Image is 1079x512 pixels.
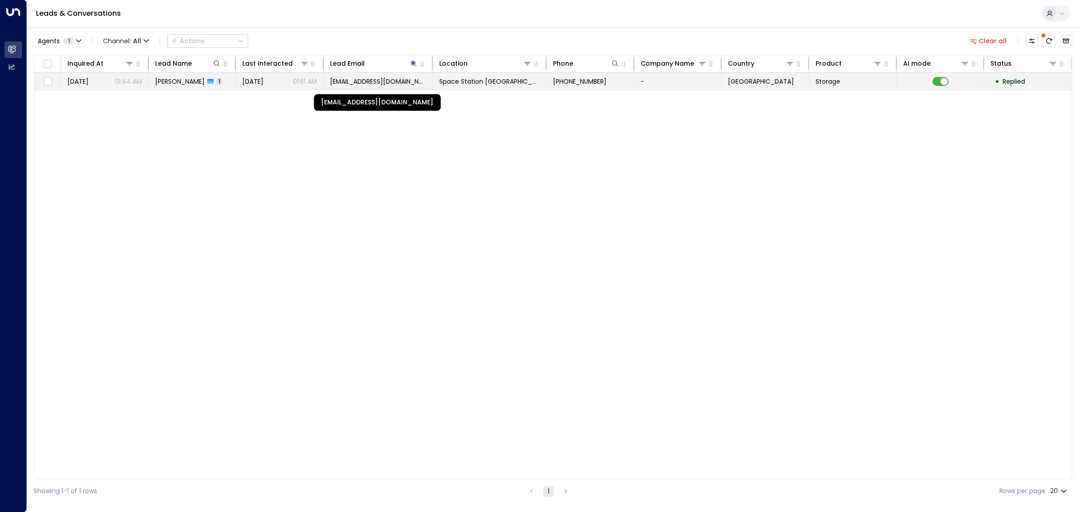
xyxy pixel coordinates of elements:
div: Product [816,58,842,69]
button: Archived Leads [1060,35,1072,47]
span: United Kingdom [728,77,794,86]
span: Toggle select all [42,58,53,70]
div: Lead Name [155,58,222,69]
div: Lead Name [155,58,192,69]
div: Country [728,58,754,69]
div: Last Interacted [242,58,293,69]
div: Button group with a nested menu [167,34,248,48]
div: Status [990,58,1012,69]
button: page 1 [543,486,554,497]
span: 1 [63,37,74,45]
span: Kevin Hambleton [155,77,205,86]
div: Last Interacted [242,58,309,69]
div: Phone [553,58,573,69]
button: Clear all [966,35,1011,47]
div: [EMAIL_ADDRESS][DOMAIN_NAME] [314,94,441,111]
span: Replied [1003,77,1025,86]
a: Leads & Conversations [36,8,121,18]
div: Inquired At [67,58,134,69]
div: Status [990,58,1057,69]
span: Space Station Wakefield [439,77,540,86]
span: There are new threads available. Refresh the grid to view the latest updates. [1043,35,1055,47]
div: Location [439,58,532,69]
div: Lead Email [330,58,365,69]
span: Storage [816,77,840,86]
button: Channel:All [99,35,152,47]
div: Inquired At [67,58,103,69]
div: Location [439,58,468,69]
span: Toggle select row [42,76,53,87]
div: Product [816,58,882,69]
p: 01:44 AM [115,77,142,86]
td: - [634,73,722,90]
div: 20 [1050,485,1069,498]
div: Phone [553,58,620,69]
span: +447855755107 [553,77,606,86]
p: 01:51 AM [293,77,317,86]
button: Actions [167,34,248,48]
div: Country [728,58,794,69]
div: • [995,74,999,89]
div: AI mode [903,58,931,69]
span: 1 [216,77,223,85]
div: Company Name [641,58,694,69]
div: Actions [171,37,205,45]
button: Customize [1025,35,1038,47]
span: All [133,37,141,45]
span: postmaster@havanaman.plus.com [330,77,426,86]
label: Rows per page: [999,486,1047,496]
div: Showing 1-1 of 1 rows [34,486,97,496]
nav: pagination navigation [526,485,571,497]
div: AI mode [903,58,970,69]
span: Yesterday [67,77,89,86]
span: Agents [38,38,60,44]
span: Yesterday [242,77,263,86]
span: Channel: [99,35,152,47]
button: Agents1 [34,35,85,47]
div: Lead Email [330,58,418,69]
div: Company Name [641,58,707,69]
